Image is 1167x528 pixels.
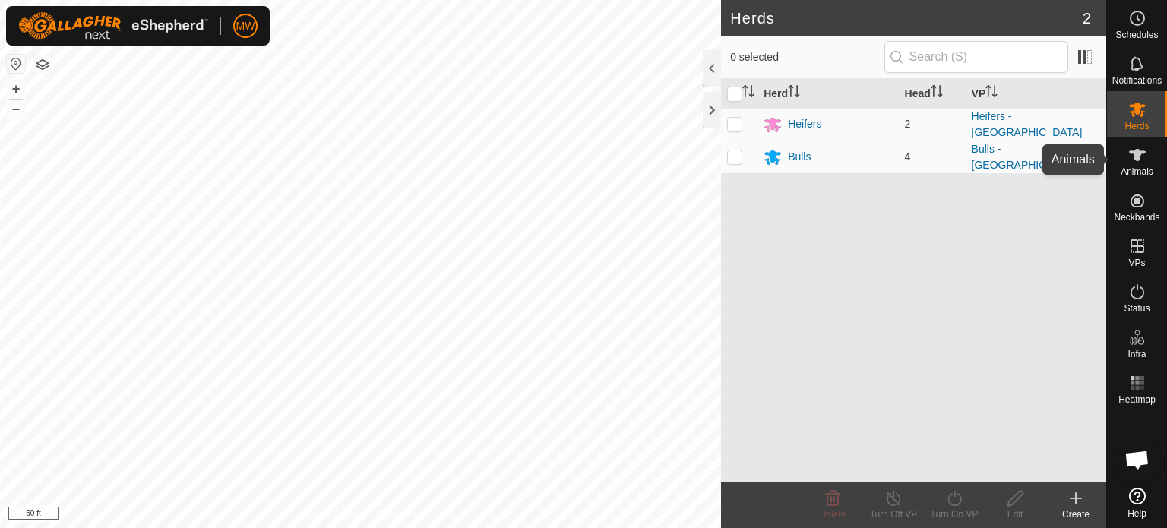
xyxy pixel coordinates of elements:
[1124,304,1150,313] span: Status
[966,79,1106,109] th: VP
[972,143,1083,171] a: Bulls - [GEOGRAPHIC_DATA]
[863,507,924,521] div: Turn Off VP
[899,79,966,109] th: Head
[1083,7,1091,30] span: 2
[884,41,1068,73] input: Search (S)
[931,87,943,100] p-sorticon: Activate to sort
[18,12,208,40] img: Gallagher Logo
[788,149,811,165] div: Bulls
[1115,437,1160,482] div: Open chat
[1121,167,1153,176] span: Animals
[972,110,1083,138] a: Heifers - [GEOGRAPHIC_DATA]
[924,507,985,521] div: Turn On VP
[301,508,358,522] a: Privacy Policy
[7,55,25,73] button: Reset Map
[1118,395,1156,404] span: Heatmap
[7,100,25,118] button: –
[985,87,998,100] p-sorticon: Activate to sort
[820,509,846,520] span: Delete
[757,79,898,109] th: Herd
[236,18,255,34] span: MW
[375,508,420,522] a: Contact Us
[1127,509,1146,518] span: Help
[730,9,1083,27] h2: Herds
[7,80,25,98] button: +
[33,55,52,74] button: Map Layers
[1112,76,1162,85] span: Notifications
[730,49,884,65] span: 0 selected
[1045,507,1106,521] div: Create
[1115,30,1158,40] span: Schedules
[1128,258,1145,267] span: VPs
[905,150,911,163] span: 4
[1127,349,1146,359] span: Infra
[742,87,754,100] p-sorticon: Activate to sort
[1124,122,1149,131] span: Herds
[788,87,800,100] p-sorticon: Activate to sort
[1114,213,1159,222] span: Neckbands
[1107,482,1167,524] a: Help
[905,118,911,130] span: 2
[788,116,821,132] div: Heifers
[985,507,1045,521] div: Edit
